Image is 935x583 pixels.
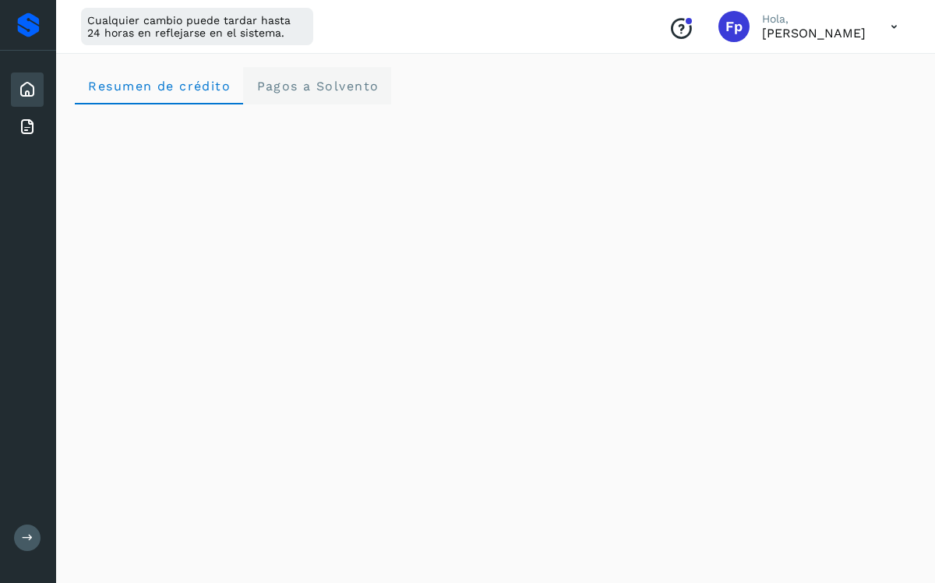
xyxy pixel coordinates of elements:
div: Facturas [11,110,44,144]
span: Pagos a Solvento [256,79,379,94]
div: Cualquier cambio puede tardar hasta 24 horas en reflejarse en el sistema. [81,8,313,45]
div: Inicio [11,72,44,107]
p: Francisco placido Cantu [762,26,866,41]
span: Resumen de crédito [87,79,231,94]
p: Hola, [762,12,866,26]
